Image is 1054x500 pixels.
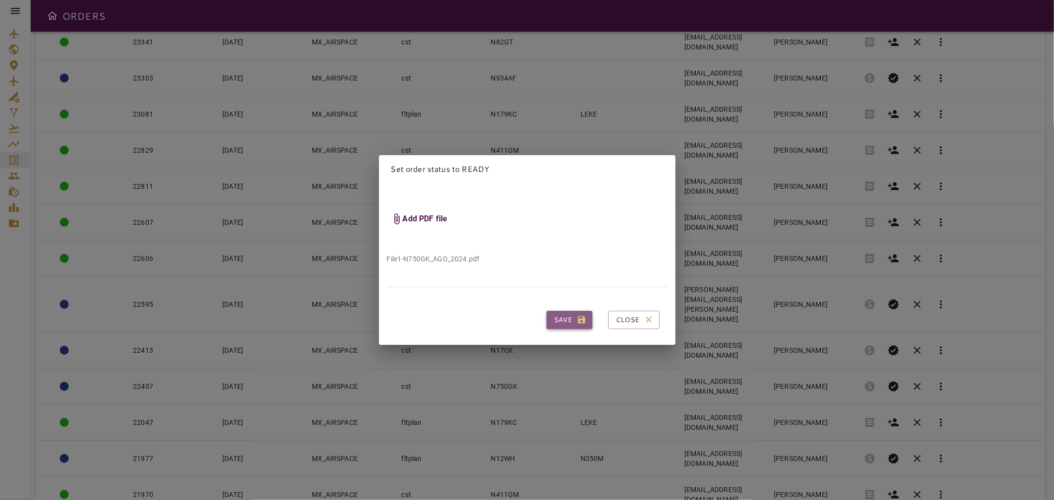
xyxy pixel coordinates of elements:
[608,311,660,329] button: Close
[387,254,668,264] p: File 1 - N750GK_AGO_2024.pdf
[403,213,448,225] h6: Add PDF file
[391,163,664,175] p: Set order status to READY
[387,191,452,247] span: upload picture
[547,311,592,329] button: Save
